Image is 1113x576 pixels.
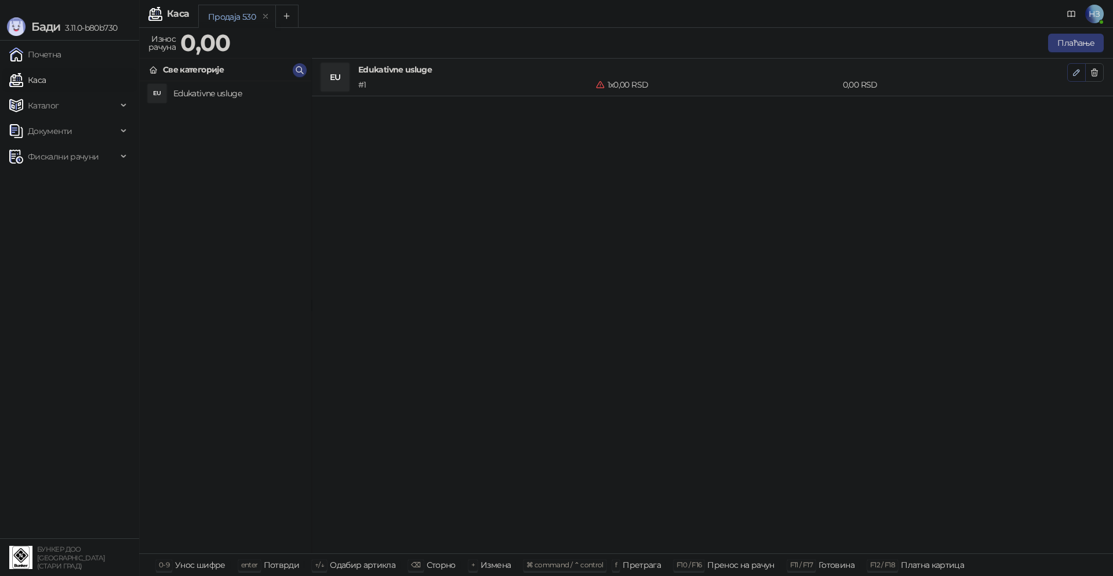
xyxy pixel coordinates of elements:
span: 3.11.0-b80b730 [60,23,117,33]
span: + [471,560,475,569]
span: ⌫ [411,560,420,569]
div: Готовина [819,557,854,573]
h4: Edukativne usluge [173,84,302,103]
div: Сторно [427,557,456,573]
div: Измена [481,557,511,573]
span: Каталог [28,94,59,117]
span: Документи [28,119,72,143]
span: ↑/↓ [315,560,324,569]
a: Каса [9,68,46,92]
div: Унос шифре [175,557,225,573]
span: Фискални рачуни [28,145,99,168]
button: Плаћање [1048,34,1104,52]
img: Logo [7,17,26,36]
small: БУНКЕР ДОО [GEOGRAPHIC_DATA] (СТАРИ ГРАД) [37,545,105,570]
img: 64x64-companyLogo-d200c298-da26-4023-afd4-f376f589afb5.jpeg [9,546,32,569]
span: Бади [31,20,60,34]
div: Пренос на рачун [707,557,774,573]
div: Потврди [264,557,300,573]
button: remove [258,12,273,21]
div: Одабир артикла [330,557,395,573]
div: Претрага [623,557,661,573]
span: ⌘ command / ⌃ control [526,560,603,569]
button: Add tab [275,5,299,28]
div: Платна картица [901,557,964,573]
span: F11 / F17 [790,560,813,569]
span: 0-9 [159,560,169,569]
span: enter [241,560,258,569]
div: EU [148,84,166,103]
h4: Edukativne usluge [358,63,1067,76]
div: Каса [167,9,189,19]
div: # 1 [356,78,594,91]
span: f [615,560,617,569]
div: 1 x 0,00 RSD [594,78,840,91]
a: Почетна [9,43,61,66]
div: Све категорије [163,63,224,76]
div: grid [140,81,311,553]
a: Документација [1062,5,1081,23]
div: Продаја 530 [208,10,256,23]
span: НЗ [1085,5,1104,23]
strong: 0,00 [180,28,230,57]
span: F10 / F16 [676,560,701,569]
div: EU [321,63,349,91]
span: F12 / F18 [870,560,895,569]
div: Износ рачуна [146,31,178,55]
div: 0,00 RSD [841,78,1070,91]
